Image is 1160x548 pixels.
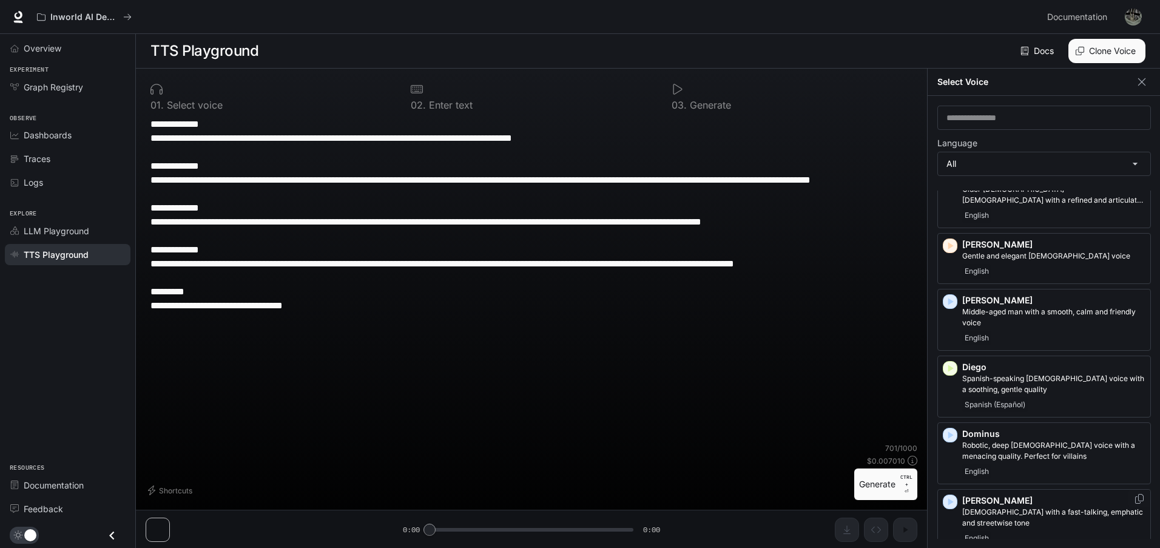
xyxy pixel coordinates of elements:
span: Graph Registry [24,81,83,93]
p: Middle-aged man with a smooth, calm and friendly voice [962,306,1145,328]
p: 0 2 . [411,100,426,110]
span: English [962,208,991,223]
button: GenerateCTRL +⏎ [854,469,917,500]
a: Overview [5,38,130,59]
button: Shortcuts [146,481,197,500]
a: Graph Registry [5,76,130,98]
a: Documentation [1042,5,1116,29]
h1: TTS Playground [150,39,258,63]
a: Feedback [5,498,130,519]
p: 701 / 1000 [885,443,917,453]
button: User avatar [1121,5,1145,29]
p: Male with a fast-talking, emphatic and streetwise tone [962,507,1145,529]
p: Gentle and elegant female voice [962,251,1145,262]
button: Close drawer [98,523,126,548]
span: Logs [24,176,43,189]
button: All workspaces [32,5,137,29]
a: Logs [5,172,130,193]
span: English [962,264,991,279]
p: [PERSON_NAME] [962,294,1145,306]
p: [PERSON_NAME] [962,238,1145,251]
span: Traces [24,152,50,165]
p: [PERSON_NAME] [962,495,1145,507]
span: LLM Playground [24,225,89,237]
a: Dashboards [5,124,130,146]
a: LLM Playground [5,220,130,242]
p: Diego [962,361,1145,373]
span: TTS Playground [24,248,89,261]
span: Spanish (Español) [962,397,1028,412]
span: English [962,464,991,479]
span: English [962,331,991,345]
p: Enter text [426,100,473,110]
p: CTRL + [900,473,912,488]
span: Dashboards [24,129,72,141]
a: Documentation [5,475,130,496]
img: User avatar [1125,8,1142,25]
p: Older British male with a refined and articulate voice [962,184,1145,206]
p: Generate [687,100,731,110]
a: TTS Playground [5,244,130,265]
span: Documentation [24,479,84,492]
div: All [938,152,1150,175]
p: Select voice [164,100,223,110]
p: 0 1 . [150,100,164,110]
p: Spanish-speaking male voice with a soothing, gentle quality [962,373,1145,395]
button: Copy Voice ID [1133,494,1145,504]
p: ⏎ [900,473,912,495]
p: 0 3 . [672,100,687,110]
span: Documentation [1047,10,1107,25]
p: Inworld AI Demos [50,12,118,22]
a: Traces [5,148,130,169]
p: $ 0.007010 [867,456,905,466]
button: Clone Voice [1068,39,1145,63]
span: Overview [24,42,61,55]
p: Robotic, deep male voice with a menacing quality. Perfect for villains [962,440,1145,462]
span: English [962,531,991,546]
span: Feedback [24,502,63,515]
p: Language [937,139,977,147]
p: Dominus [962,428,1145,440]
span: Dark mode toggle [24,528,36,541]
a: Docs [1018,39,1059,63]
